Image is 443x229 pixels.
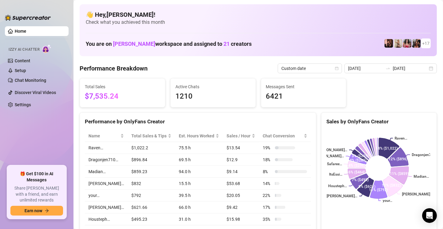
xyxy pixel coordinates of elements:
[259,130,311,142] th: Chat Conversion
[80,64,148,73] h4: Performance Breakdown
[223,41,230,47] span: 21
[15,68,26,73] a: Setup
[85,118,311,126] div: Performance by OnlyFans Creator
[326,118,432,126] div: Sales by OnlyFans Creator
[395,136,407,140] text: Raven…
[113,41,155,47] span: [PERSON_NAME]
[223,166,259,178] td: $9.14
[15,58,30,63] a: Content
[85,202,128,213] td: [PERSON_NAME]…
[86,19,431,26] span: Check what you achieved this month
[175,213,223,225] td: 31.0 h
[227,133,250,139] span: Sales / Hour
[128,130,175,142] th: Total Sales & Tips
[402,192,433,196] text: [PERSON_NAME]…
[10,185,63,203] span: Share [PERSON_NAME] with a friend, and earn unlimited rewards
[85,166,128,178] td: Madian…
[85,178,128,190] td: [PERSON_NAME]…
[15,29,26,34] a: Home
[45,209,49,213] span: arrow-right
[327,162,342,166] text: Safaree…
[128,142,175,154] td: $1,022.2
[385,39,393,48] img: Dragonjen710 (@dragonjen)
[175,178,223,190] td: 15.5 h
[175,83,251,90] span: Active Chats
[223,202,259,213] td: $9.42
[175,190,223,202] td: 39.5 h
[422,208,437,223] div: Open Intercom Messenger
[85,130,128,142] th: Name
[179,133,214,139] div: Est. Hours Worked
[281,64,338,73] span: Custom date
[223,154,259,166] td: $12.9
[85,213,128,225] td: Housteph…
[175,166,223,178] td: 94.0 h
[85,190,128,202] td: your…
[88,133,119,139] span: Name
[266,91,341,102] span: 6421
[263,168,272,175] span: 8 %
[394,39,402,48] img: Monique (@moneybagmoee)
[223,190,259,202] td: $20.05
[9,47,39,53] span: Izzy AI Chatter
[131,133,167,139] span: Total Sales & Tips
[403,39,411,48] img: Aaliyah (@edmflowerfairy)
[327,194,357,198] text: [PERSON_NAME]…
[175,91,251,102] span: 1210
[86,10,431,19] h4: 👋 Hey, [PERSON_NAME] !
[128,178,175,190] td: $832
[10,171,63,183] span: 🎁 Get $100 in AI Messages
[175,154,223,166] td: 69.5 h
[328,184,347,188] text: Housteph…
[42,44,51,53] img: AI Chatter
[85,83,160,90] span: Total Sales
[85,142,128,154] td: Raven…
[15,90,56,95] a: Discover Viral Videos
[263,144,272,151] span: 19 %
[128,154,175,166] td: $896.84
[414,174,429,179] text: Madian…
[263,133,302,139] span: Chat Conversion
[329,172,342,176] text: ItsEssi…
[313,154,344,158] text: [PERSON_NAME]…
[15,102,31,107] a: Settings
[263,204,272,211] span: 17 %
[348,65,383,72] input: Start date
[86,41,252,47] h1: You are on workspace and assigned to creators
[422,40,430,47] span: + 17
[317,148,347,152] text: [PERSON_NAME]…
[85,91,160,102] span: $7,535.24
[385,66,390,71] span: to
[223,142,259,154] td: $13.54
[10,206,63,216] button: Earn nowarrow-right
[24,208,42,213] span: Earn now
[263,156,272,163] span: 18 %
[263,180,272,187] span: 14 %
[128,190,175,202] td: $792
[128,202,175,213] td: $621.66
[263,192,272,199] span: 22 %
[175,142,223,154] td: 75.5 h
[335,67,339,70] span: calendar
[5,15,51,21] img: logo-BBDzfeDw.svg
[385,66,390,71] span: swap-right
[15,78,46,83] a: Chat Monitoring
[412,153,438,157] text: Dragonjen710…
[383,199,392,203] text: your…
[85,154,128,166] td: Dragonjen710…
[175,202,223,213] td: 66.0 h
[263,216,272,223] span: 35 %
[128,213,175,225] td: $495.23
[412,39,421,48] img: Erica (@ericabanks)
[266,83,341,90] span: Messages Sent
[128,166,175,178] td: $859.23
[223,178,259,190] td: $53.68
[223,213,259,225] td: $15.98
[393,65,428,72] input: End date
[223,130,259,142] th: Sales / Hour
